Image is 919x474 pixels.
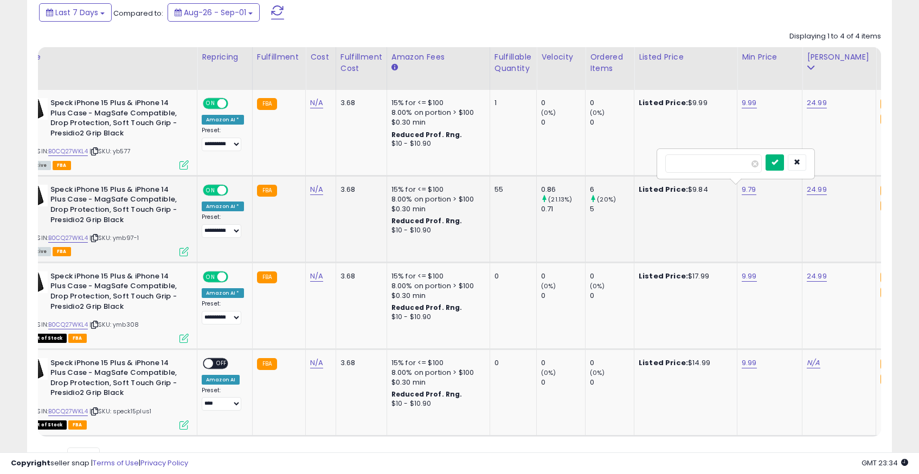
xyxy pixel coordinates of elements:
div: Velocity [541,51,581,63]
small: (21.13%) [548,195,572,204]
small: FBA [257,98,277,110]
span: OFF [227,99,244,108]
a: 9.99 [742,98,757,108]
a: N/A [310,358,323,368]
div: $10 - $10.90 [391,226,481,235]
a: B0CQ27WKL4 [48,147,88,156]
a: N/A [310,98,323,108]
div: 6 [590,185,634,194]
span: OFF [227,185,244,194]
div: Displaying 1 to 4 of 4 items [789,31,881,42]
a: Privacy Policy [140,458,188,468]
div: 0 [494,271,528,281]
div: $0.30 min [391,291,481,301]
span: OFF [227,272,244,281]
div: 0.71 [541,204,585,214]
b: Speck iPhone 15 Plus & iPhone 14 Plus Case - MagSafe Compatible, Drop Protection, Soft Touch Grip... [50,271,182,314]
div: $0.30 min [391,118,481,127]
b: Reduced Prof. Rng. [391,303,462,312]
div: Repricing [202,51,248,63]
small: (0%) [541,108,556,117]
small: (0%) [590,108,605,117]
div: 0.86 [541,185,585,194]
div: Amazon Fees [391,51,485,63]
small: FBA [881,98,901,110]
a: B0CQ27WKL4 [48,407,88,416]
small: (0%) [590,282,605,290]
div: 3.68 [340,98,378,108]
div: 0 [541,271,585,281]
div: $10 - $10.90 [391,313,481,322]
small: (0%) [590,368,605,377]
div: 1 [494,98,528,108]
div: 0 [590,378,634,387]
span: OFF [213,359,230,368]
span: FBA [68,334,87,343]
b: Listed Price: [639,271,688,281]
div: Preset: [202,387,244,411]
div: Fulfillment [257,51,301,63]
a: 24.99 [807,184,827,195]
div: Listed Price [639,51,732,63]
span: All listings currently available for purchase on Amazon [26,247,51,256]
small: FBA [881,185,901,197]
b: Reduced Prof. Rng. [391,130,462,139]
div: 0 [590,291,634,301]
strong: Copyright [11,458,50,468]
div: 8.00% on portion > $100 [391,368,481,378]
b: Speck iPhone 15 Plus & iPhone 14 Plus Case - MagSafe Compatible, Drop Protection, Soft Touch Grip... [50,185,182,228]
b: Speck iPhone 15 Plus & iPhone 14 Plus Case - MagSafe Compatible, Drop Protection, Soft Touch Grip... [50,98,182,141]
small: FBA [881,200,901,212]
div: 0 [590,118,634,127]
span: Aug-26 - Sep-01 [184,7,246,18]
b: Speck iPhone 15 Plus & iPhone 14 Plus Case - MagSafe Compatible, Drop Protection, Soft Touch Grip... [50,358,182,401]
div: 3.68 [340,358,378,368]
div: $14.99 [639,358,729,368]
div: 0 [541,358,585,368]
div: $9.84 [639,185,729,194]
small: FBA [881,358,901,370]
span: ON [204,272,217,281]
span: | SKU: ymb97-1 [89,233,139,242]
div: $10 - $10.90 [391,399,481,408]
div: 8.00% on portion > $100 [391,194,481,204]
div: 15% for <= $100 [391,98,481,108]
b: Listed Price: [639,358,688,368]
a: B0CQ27WKL4 [48,320,88,329]
div: 8.00% on portion > $100 [391,281,481,291]
div: 3.68 [340,185,378,194]
button: Last 7 Days [39,3,112,22]
div: Preset: [202,300,244,324]
small: FBA [257,358,277,370]
div: Amazon AI * [202,288,244,298]
div: Title [23,51,192,63]
div: $0.30 min [391,378,481,387]
span: All listings that are currently out of stock and unavailable for purchase on Amazon [26,420,67,430]
small: FBA [881,113,901,125]
div: 3.68 [340,271,378,281]
span: All listings that are currently out of stock and unavailable for purchase on Amazon [26,334,67,343]
div: Min Price [742,51,798,63]
div: Amazon AI * [202,202,244,211]
small: (0%) [541,282,556,290]
span: FBA [68,420,87,430]
span: Show: entries [46,451,124,461]
span: FBA [53,247,71,256]
div: Fulfillment Cost [340,51,382,74]
b: Reduced Prof. Rng. [391,389,462,399]
div: Fulfillable Quantity [494,51,532,74]
div: 0 [590,98,634,108]
small: (20%) [597,195,616,204]
span: ON [204,99,217,108]
div: 15% for <= $100 [391,358,481,368]
div: 0 [590,271,634,281]
a: N/A [807,358,820,368]
span: FBA [53,161,71,170]
a: 9.99 [742,358,757,368]
span: Last 7 Days [55,7,98,18]
div: [PERSON_NAME] [807,51,871,63]
div: $0.30 min [391,204,481,214]
div: Amazon AI [202,375,240,385]
small: Amazon Fees. [391,63,398,73]
a: 9.79 [742,184,756,195]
